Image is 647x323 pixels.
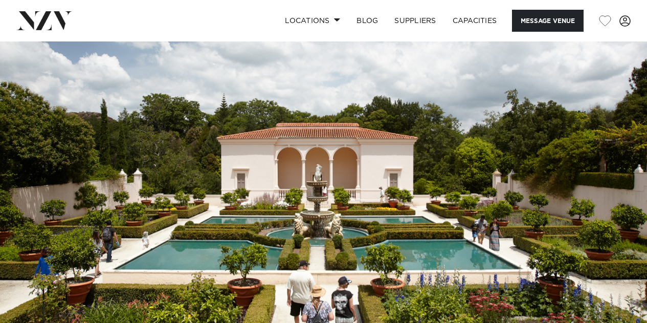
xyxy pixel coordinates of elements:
[386,10,444,32] a: SUPPLIERS
[277,10,348,32] a: Locations
[348,10,386,32] a: BLOG
[16,11,72,30] img: nzv-logo.png
[512,10,584,32] button: Message Venue
[444,10,505,32] a: Capacities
